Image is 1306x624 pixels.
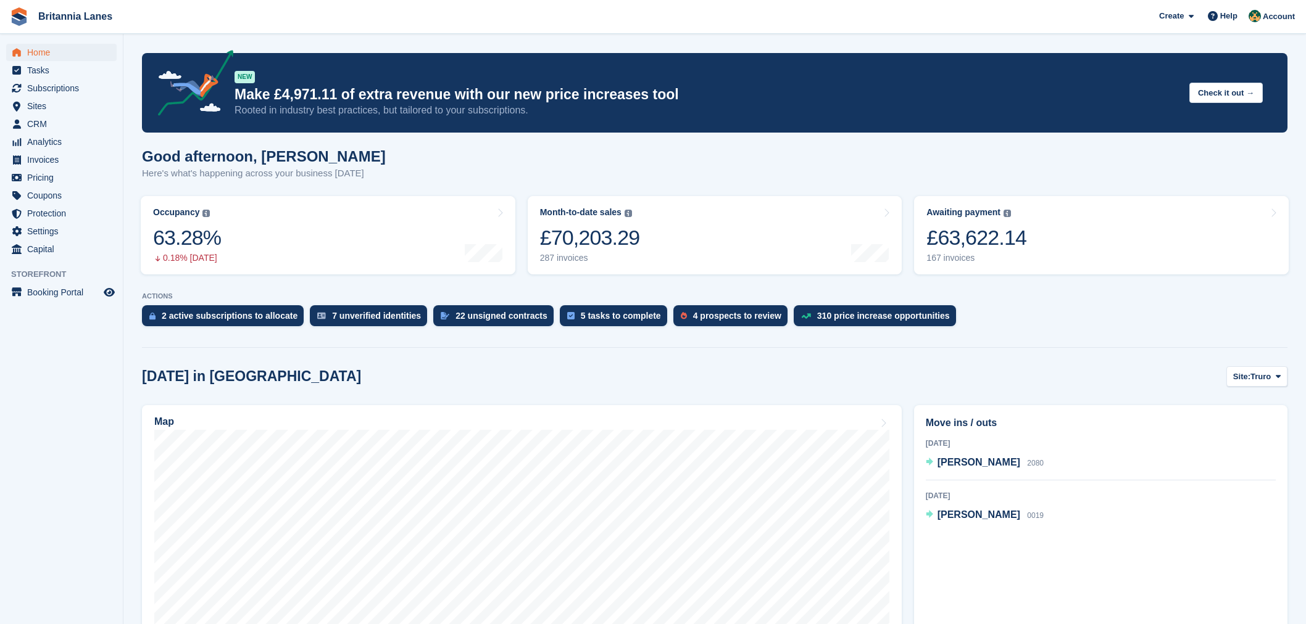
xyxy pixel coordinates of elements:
span: [PERSON_NAME] [938,457,1020,467]
a: Preview store [102,285,117,300]
a: menu [6,115,117,133]
span: CRM [27,115,101,133]
a: 22 unsigned contracts [433,305,560,332]
button: Site: Truro [1226,366,1287,387]
span: Account [1263,10,1295,23]
span: Home [27,44,101,61]
a: 2 active subscriptions to allocate [142,305,310,332]
h2: Move ins / outs [926,416,1276,430]
div: 22 unsigned contracts [455,311,547,321]
div: Occupancy [153,207,199,218]
div: 287 invoices [540,253,640,263]
div: Month-to-date sales [540,207,622,218]
span: Storefront [11,268,123,281]
div: 167 invoices [926,253,1026,263]
span: Settings [27,223,101,240]
div: 63.28% [153,225,221,250]
img: Nathan Kellow [1249,10,1261,22]
div: Awaiting payment [926,207,1000,218]
button: Check it out → [1189,83,1263,103]
a: 7 unverified identities [310,305,433,332]
p: Here's what's happening across your business [DATE] [142,166,386,181]
a: menu [6,187,117,204]
a: menu [6,133,117,150]
a: Occupancy 63.28% 0.18% [DATE] [141,196,515,274]
img: price_increase_opportunities-93ffe204e8149a01c8c9dc8f82e8f89637d9d84a8eef4429ea346261dce0b2c0.svg [801,313,811,319]
div: £70,203.29 [540,225,640,250]
div: [DATE] [926,490,1276,501]
img: active_subscription_to_allocate_icon-d502201f5373d7db506a760aba3b589e785aa758c864c3986d89f69b8ff3... [149,312,156,320]
a: menu [6,223,117,240]
a: menu [6,44,117,61]
a: menu [6,205,117,222]
span: Protection [27,205,101,222]
a: menu [6,97,117,115]
h1: Good afternoon, [PERSON_NAME] [142,148,386,165]
span: Analytics [27,133,101,150]
img: stora-icon-8386f47178a22dfd0bd8f6a31ec36ba5ce8667c1dd55bd0f319d3a0aa187defe.svg [10,7,28,26]
a: menu [6,240,117,258]
span: 0019 [1027,511,1044,520]
span: Site: [1233,371,1250,383]
div: NEW [235,71,255,83]
span: Capital [27,240,101,258]
img: task-75834270c22a3079a89374b754ae025e5fb1db73e45f91037f5363f120a921f8.svg [567,312,575,319]
div: 7 unverified identities [332,311,421,321]
a: 5 tasks to complete [560,305,673,332]
img: icon-info-grey-7440780725fd019a000dd9b08b2336e03edf1995a4989e88bcd33f0948082b44.svg [625,210,632,217]
img: verify_identity-adf6edd0f0f0b5bbfe63781bf79b02c33cf7c696d77639b501bdc392416b5a36.svg [317,312,326,319]
a: [PERSON_NAME] 0019 [926,507,1044,523]
p: Make £4,971.11 of extra revenue with our new price increases tool [235,86,1179,104]
span: Subscriptions [27,80,101,97]
a: menu [6,62,117,79]
h2: [DATE] in [GEOGRAPHIC_DATA] [142,368,361,385]
div: £63,622.14 [926,225,1026,250]
a: menu [6,80,117,97]
a: Britannia Lanes [33,6,117,27]
a: menu [6,284,117,301]
span: Create [1159,10,1184,22]
div: 310 price increase opportunities [817,311,950,321]
div: 2 active subscriptions to allocate [162,311,297,321]
span: [PERSON_NAME] [938,509,1020,520]
a: 4 prospects to review [673,305,794,332]
a: 310 price increase opportunities [794,305,962,332]
div: 5 tasks to complete [581,311,661,321]
p: Rooted in industry best practices, but tailored to your subscriptions. [235,104,1179,117]
img: icon-info-grey-7440780725fd019a000dd9b08b2336e03edf1995a4989e88bcd33f0948082b44.svg [202,210,210,217]
span: Truro [1250,371,1271,383]
img: contract_signature_icon-13c848040528278c33f63329250d36e43548de30e8caae1d1a13099fd9432cc5.svg [441,312,449,319]
p: ACTIONS [142,292,1287,300]
a: [PERSON_NAME] 2080 [926,455,1044,471]
span: Booking Portal [27,284,101,301]
span: Coupons [27,187,101,204]
span: Invoices [27,151,101,168]
img: price-adjustments-announcement-icon-8257ccfd72463d97f412b2fc003d46551f7dbcb40ab6d574587a9cd5c0d94... [148,50,234,120]
a: menu [6,151,117,168]
a: menu [6,169,117,186]
span: Help [1220,10,1237,22]
img: icon-info-grey-7440780725fd019a000dd9b08b2336e03edf1995a4989e88bcd33f0948082b44.svg [1004,210,1011,217]
span: Sites [27,97,101,115]
div: 0.18% [DATE] [153,253,221,263]
div: 4 prospects to review [693,311,781,321]
span: 2080 [1027,459,1044,467]
a: Awaiting payment £63,622.14 167 invoices [914,196,1289,274]
span: Tasks [27,62,101,79]
div: [DATE] [926,438,1276,449]
img: prospect-51fa495bee0391a8d652442698ab0144808aea92771e9ea1ae160a38d050c398.svg [681,312,687,319]
h2: Map [154,416,174,427]
span: Pricing [27,169,101,186]
a: Month-to-date sales £70,203.29 287 invoices [528,196,902,274]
